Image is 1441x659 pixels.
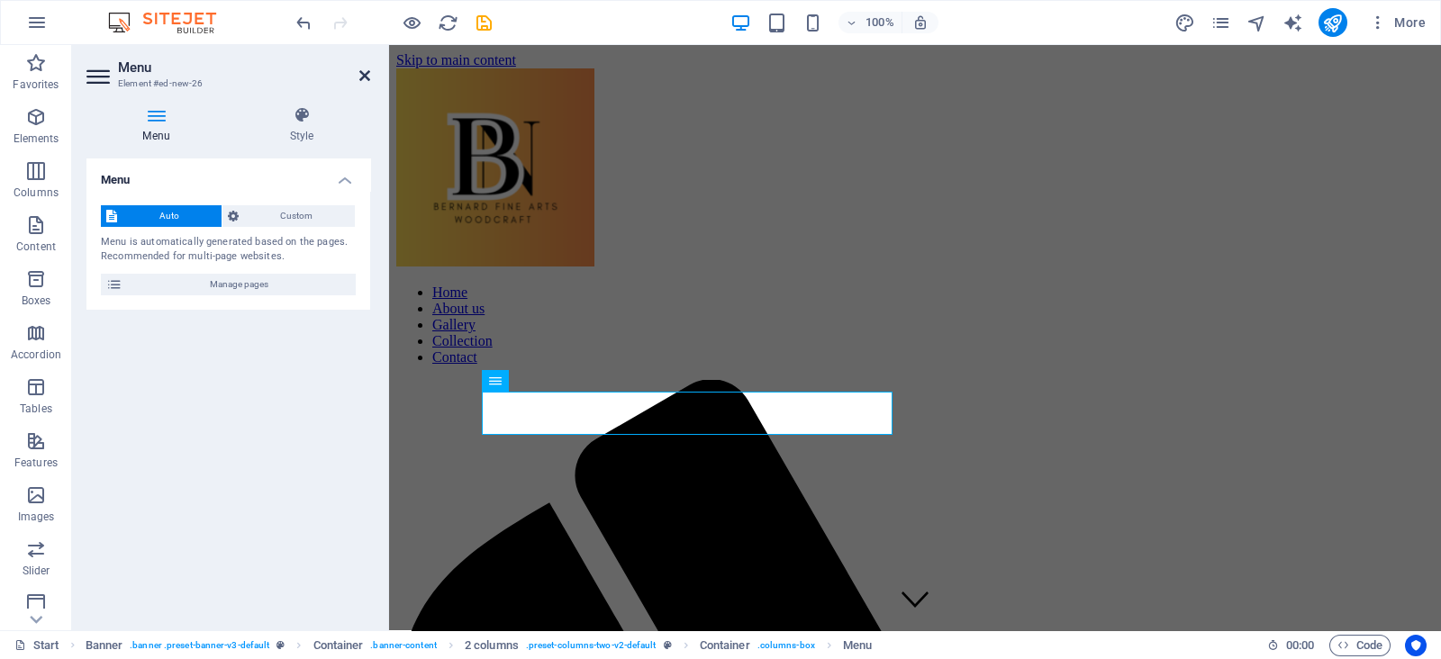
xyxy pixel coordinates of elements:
p: Columns [14,185,59,200]
h6: Session time [1267,635,1315,656]
button: Usercentrics [1405,635,1427,656]
img: Editor Logo [104,12,239,33]
button: Auto [101,205,222,227]
i: Undo: Add element (Ctrl+Z) [294,13,314,33]
h4: Menu [86,106,233,144]
button: Manage pages [101,274,356,295]
span: Custom [244,205,350,227]
span: Code [1337,635,1382,656]
span: Manage pages [128,274,350,295]
button: publish [1319,8,1347,37]
i: Navigator [1246,13,1267,33]
button: design [1174,12,1196,33]
span: : [1299,638,1301,652]
button: More [1362,8,1433,37]
p: Images [18,510,55,524]
button: Custom [222,205,356,227]
div: Menu is automatically generated based on the pages. Recommended for multi-page websites. [101,235,356,265]
h2: Menu [118,59,370,76]
button: pages [1210,12,1232,33]
i: Reload page [438,13,458,33]
p: Favorites [13,77,59,92]
h6: 100% [866,12,894,33]
a: Skip to main content [7,7,127,23]
p: Features [14,456,58,470]
span: . preset-columns-two-v2-default [526,635,657,656]
span: . banner .preset-banner-v3-default [130,635,269,656]
button: Code [1329,635,1391,656]
h4: Menu [86,158,370,191]
i: Save (Ctrl+S) [474,13,494,33]
span: Click to select. Double-click to edit [86,635,123,656]
i: Design (Ctrl+Alt+Y) [1174,13,1195,33]
h3: Element #ed-new-26 [118,76,334,92]
button: 100% [838,12,902,33]
span: . banner-content [370,635,436,656]
span: Click to select. Double-click to edit [313,635,364,656]
p: Tables [20,402,52,416]
span: More [1369,14,1426,32]
i: Publish [1322,13,1343,33]
span: 00 00 [1286,635,1314,656]
p: Elements [14,131,59,146]
button: Click here to leave preview mode and continue editing [401,12,422,33]
i: This element is a customizable preset [276,640,285,650]
nav: breadcrumb [86,635,873,656]
button: text_generator [1282,12,1304,33]
span: Click to select. Double-click to edit [700,635,750,656]
button: reload [437,12,458,33]
span: Click to select. Double-click to edit [465,635,519,656]
i: AI Writer [1282,13,1303,33]
button: navigator [1246,12,1268,33]
p: Content [16,239,56,254]
span: Menu [843,635,872,656]
a: Click to cancel selection. Double-click to open Pages [14,635,59,656]
button: undo [293,12,314,33]
i: Pages (Ctrl+Alt+S) [1210,13,1231,33]
p: Accordion [11,348,61,362]
span: . columns-box [757,635,815,656]
i: This element is a customizable preset [664,640,672,650]
p: Boxes [22,293,51,308]
i: On resize automatically adjust zoom level to fit chosen device. [912,14,929,31]
h4: Style [233,106,370,144]
p: Slider [23,564,50,578]
button: save [473,12,494,33]
span: Auto [122,205,216,227]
